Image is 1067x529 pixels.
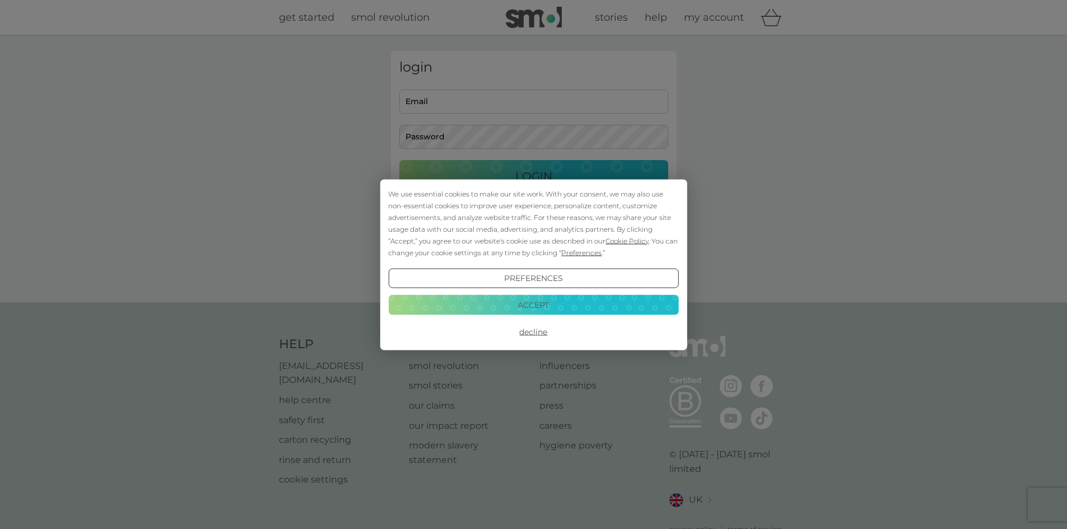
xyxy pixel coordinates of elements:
[561,248,602,256] span: Preferences
[388,322,678,342] button: Decline
[380,179,687,350] div: Cookie Consent Prompt
[388,295,678,315] button: Accept
[388,268,678,288] button: Preferences
[605,236,649,245] span: Cookie Policy
[388,188,678,258] div: We use essential cookies to make our site work. With your consent, we may also use non-essential ...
